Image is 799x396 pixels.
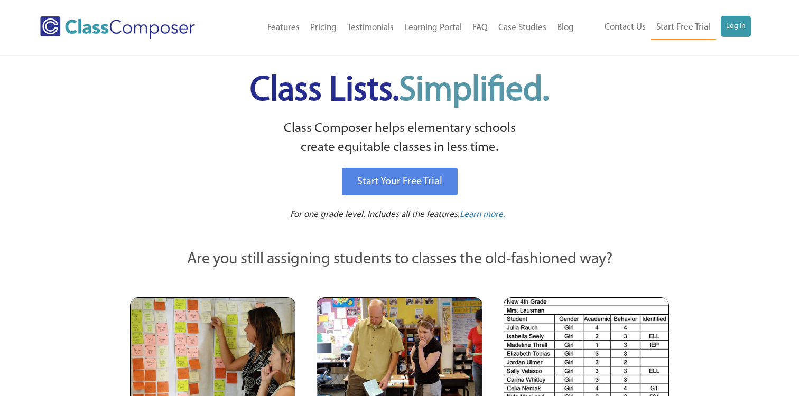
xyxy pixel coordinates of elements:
[579,16,751,40] nav: Header Menu
[493,16,552,40] a: Case Studies
[460,209,505,222] a: Learn more.
[651,16,716,40] a: Start Free Trial
[305,16,342,40] a: Pricing
[130,248,669,271] p: Are you still assigning students to classes the old-fashioned way?
[342,16,399,40] a: Testimonials
[599,16,651,39] a: Contact Us
[399,74,549,108] span: Simplified.
[357,176,442,187] span: Start Your Free Trial
[399,16,467,40] a: Learning Portal
[262,16,305,40] a: Features
[228,16,579,40] nav: Header Menu
[721,16,751,37] a: Log In
[40,16,195,39] img: Class Composer
[250,74,549,108] span: Class Lists.
[342,168,458,195] a: Start Your Free Trial
[552,16,579,40] a: Blog
[467,16,493,40] a: FAQ
[128,119,671,158] p: Class Composer helps elementary schools create equitable classes in less time.
[290,210,460,219] span: For one grade level. Includes all the features.
[460,210,505,219] span: Learn more.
